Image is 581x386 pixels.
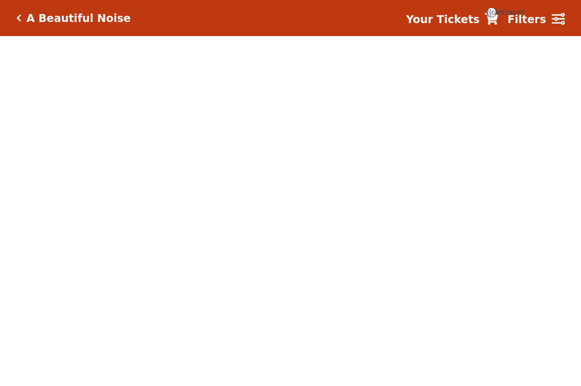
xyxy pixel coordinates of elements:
[406,13,480,25] strong: Your Tickets
[16,14,21,22] a: Click here to go back to filters
[486,7,497,17] span: {{cartCount}}
[406,11,498,28] a: Your Tickets {{cartCount}}
[26,12,131,25] h5: A Beautiful Noise
[507,11,565,28] a: Filters
[507,13,546,25] strong: Filters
